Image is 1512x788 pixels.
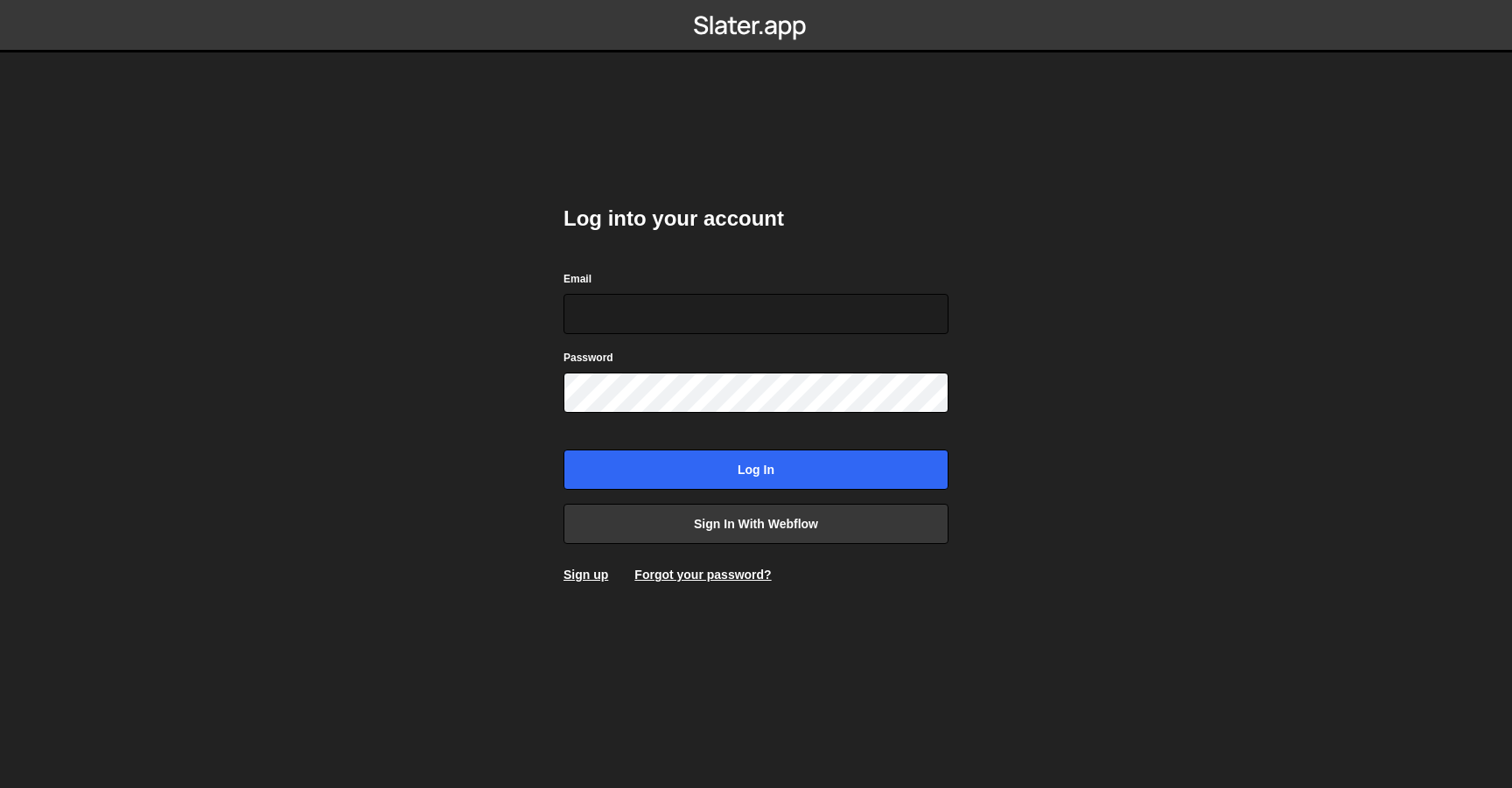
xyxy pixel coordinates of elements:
[563,504,948,544] a: Sign in with Webflow
[563,568,608,582] a: Sign up
[563,270,591,288] label: Email
[563,205,948,233] h2: Log into your account
[634,568,771,582] a: Forgot your password?
[563,450,948,490] input: Log in
[563,349,613,366] label: Password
